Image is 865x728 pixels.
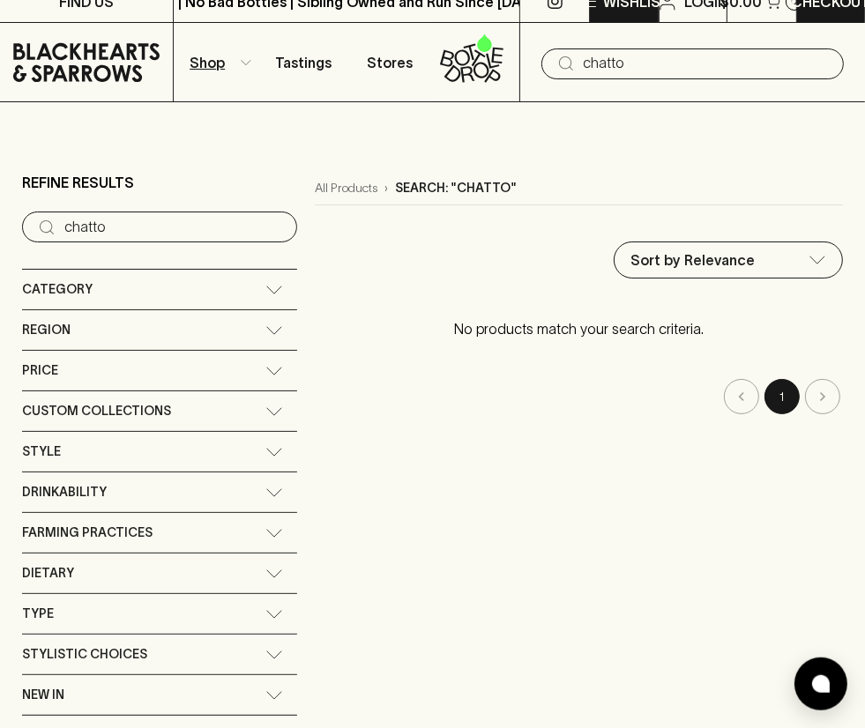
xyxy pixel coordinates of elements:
[22,675,297,715] div: New In
[584,49,830,78] input: Try "Pinot noir"
[615,242,842,278] div: Sort by Relevance
[22,553,297,593] div: Dietary
[22,310,297,350] div: Region
[22,594,297,634] div: Type
[260,23,347,101] a: Tastings
[812,675,830,693] img: bubble-icon
[22,472,297,512] div: Drinkability
[22,643,147,665] span: Stylistic Choices
[22,391,297,431] div: Custom Collections
[367,52,413,73] p: Stores
[64,213,283,241] input: Try “Pinot noir”
[174,23,260,101] button: Shop
[22,635,297,674] div: Stylistic Choices
[22,684,64,706] span: New In
[22,172,134,193] p: Refine Results
[22,432,297,472] div: Style
[22,513,297,553] div: Farming Practices
[384,179,388,197] p: ›
[22,522,153,544] span: Farming Practices
[764,379,800,414] button: page 1
[22,319,71,341] span: Region
[22,351,297,390] div: Price
[22,603,54,625] span: Type
[22,400,171,422] span: Custom Collections
[22,562,74,584] span: Dietary
[315,301,843,357] p: No products match your search criteria.
[190,52,225,73] p: Shop
[347,23,433,101] a: Stores
[275,52,332,73] p: Tastings
[395,179,517,197] p: Search: "chatto"
[315,179,377,197] a: All Products
[22,481,107,503] span: Drinkability
[315,379,843,414] nav: pagination navigation
[22,360,58,382] span: Price
[630,249,755,271] p: Sort by Relevance
[22,270,297,309] div: Category
[22,441,61,463] span: Style
[22,279,93,301] span: Category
